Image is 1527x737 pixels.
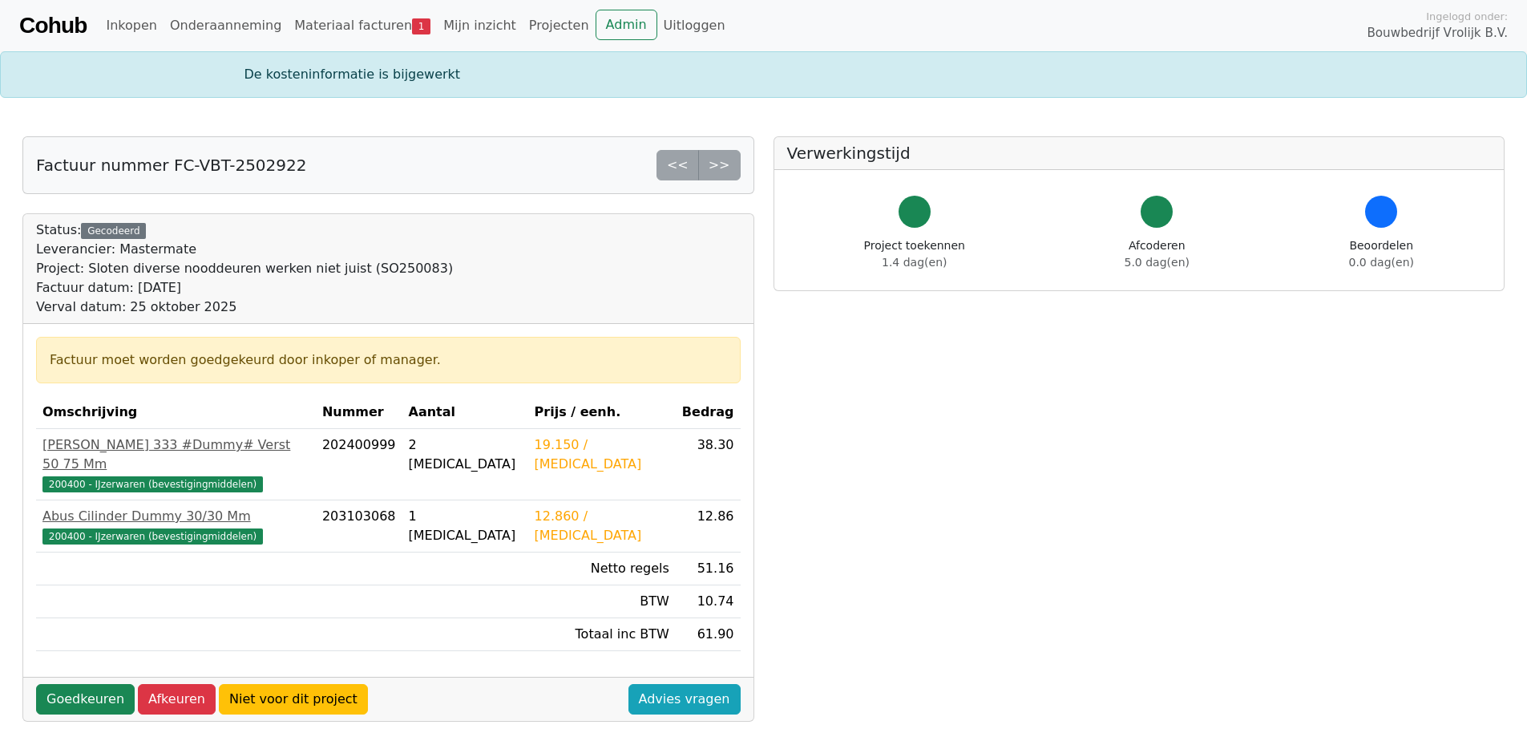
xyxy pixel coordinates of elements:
[528,585,676,618] td: BTW
[523,10,596,42] a: Projecten
[81,223,146,239] div: Gecodeerd
[36,259,453,278] div: Project: Sloten diverse nooddeuren werken niet juist (SO250083)
[535,507,669,545] div: 12.860 / [MEDICAL_DATA]
[535,435,669,474] div: 19.150 / [MEDICAL_DATA]
[36,278,453,298] div: Factuur datum: [DATE]
[657,10,732,42] a: Uitloggen
[596,10,657,40] a: Admin
[36,240,453,259] div: Leverancier: Mastermate
[50,350,727,370] div: Factuur moet worden goedgekeurd door inkoper of manager.
[164,10,288,42] a: Onderaanneming
[36,396,316,429] th: Omschrijving
[36,221,453,317] div: Status:
[316,500,402,553] td: 203103068
[42,507,309,545] a: Abus Cilinder Dummy 30/30 Mm200400 - IJzerwaren (bevestigingmiddelen)
[219,684,368,715] a: Niet voor dit project
[412,18,430,34] span: 1
[676,585,741,618] td: 10.74
[288,10,437,42] a: Materiaal facturen1
[1125,237,1190,271] div: Afcoderen
[864,237,965,271] div: Project toekennen
[1349,256,1414,269] span: 0.0 dag(en)
[676,396,741,429] th: Bedrag
[36,684,135,715] a: Goedkeuren
[1349,237,1414,271] div: Beoordelen
[528,618,676,651] td: Totaal inc BTW
[99,10,163,42] a: Inkopen
[409,507,522,545] div: 1 [MEDICAL_DATA]
[316,396,402,429] th: Nummer
[138,684,216,715] a: Afkeuren
[235,65,1293,84] div: De kosteninformatie is bijgewerkt
[42,435,309,474] div: [PERSON_NAME] 333 #Dummy# Verst 50 75 Mm
[19,6,87,45] a: Cohub
[409,435,522,474] div: 2 [MEDICAL_DATA]
[628,684,741,715] a: Advies vragen
[42,476,263,492] span: 200400 - IJzerwaren (bevestigingmiddelen)
[787,144,1492,163] h5: Verwerkingstijd
[1125,256,1190,269] span: 5.0 dag(en)
[36,298,453,317] div: Verval datum: 25 oktober 2025
[42,435,309,493] a: [PERSON_NAME] 333 #Dummy# Verst 50 75 Mm200400 - IJzerwaren (bevestigingmiddelen)
[676,553,741,585] td: 51.16
[36,156,306,175] h5: Factuur nummer FC-VBT-2502922
[882,256,947,269] span: 1.4 dag(en)
[42,528,263,545] span: 200400 - IJzerwaren (bevestigingmiddelen)
[528,553,676,585] td: Netto regels
[316,429,402,500] td: 202400999
[676,429,741,500] td: 38.30
[1426,9,1508,24] span: Ingelogd onder:
[676,618,741,651] td: 61.90
[528,396,676,429] th: Prijs / eenh.
[1367,24,1508,43] span: Bouwbedrijf Vrolijk B.V.
[437,10,523,42] a: Mijn inzicht
[402,396,528,429] th: Aantal
[676,500,741,553] td: 12.86
[42,507,309,526] div: Abus Cilinder Dummy 30/30 Mm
